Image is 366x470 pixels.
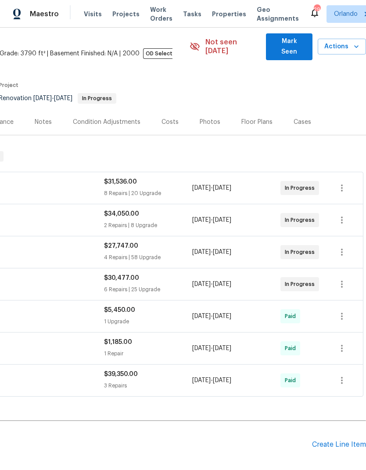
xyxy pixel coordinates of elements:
div: 29 [314,5,320,14]
span: - [33,95,72,101]
span: [DATE] [213,313,231,319]
div: Cases [294,118,311,127]
span: In Progress [285,184,318,192]
span: Mark Seen [273,36,305,58]
span: [DATE] [213,281,231,287]
div: 1 Repair [104,349,192,358]
span: $27,747.00 [104,243,138,249]
span: In Progress [285,248,318,257]
span: Orlando [334,10,358,18]
span: $34,050.00 [104,211,139,217]
span: [DATE] [213,185,231,191]
span: [DATE] [213,249,231,255]
span: Actions [325,41,359,52]
div: Costs [161,118,179,127]
span: - [192,344,231,353]
span: Paid [285,344,299,353]
span: [DATE] [213,217,231,223]
span: - [192,248,231,257]
span: - [192,280,231,289]
span: [DATE] [213,377,231,383]
span: $5,450.00 [104,307,135,313]
span: [DATE] [192,345,211,351]
div: Create Line Item [312,441,366,449]
div: 2 Repairs | 8 Upgrade [104,221,192,230]
span: - [192,216,231,224]
div: 6 Repairs | 25 Upgrade [104,285,192,294]
span: - [192,376,231,385]
span: Properties [212,10,246,18]
span: Geo Assignments [257,5,299,23]
div: Floor Plans [241,118,273,127]
div: Photos [200,118,220,127]
div: 3 Repairs [104,381,192,390]
span: Work Orders [150,5,172,23]
span: Paid [285,312,299,321]
span: Visits [84,10,102,18]
span: $1,185.00 [104,339,132,345]
div: 1 Upgrade [104,317,192,326]
span: In Progress [79,96,115,101]
span: [DATE] [213,345,231,351]
span: [DATE] [192,249,211,255]
span: Maestro [30,10,59,18]
span: $39,350.00 [104,371,138,377]
span: [DATE] [192,313,211,319]
div: Condition Adjustments [73,118,140,127]
span: [DATE] [192,377,211,383]
span: [DATE] [33,95,52,101]
div: 4 Repairs | 58 Upgrade [104,253,192,262]
span: In Progress [285,216,318,224]
span: [DATE] [192,217,211,223]
span: [DATE] [192,281,211,287]
span: - [192,184,231,192]
span: Paid [285,376,299,385]
span: Not seen [DATE] [205,38,261,55]
span: $31,536.00 [104,179,137,185]
span: Tasks [183,11,201,17]
div: Notes [35,118,52,127]
button: Actions [318,39,366,55]
span: - [192,312,231,321]
div: 8 Repairs | 20 Upgrade [104,189,192,198]
button: Mark Seen [266,33,312,60]
span: Projects [112,10,140,18]
span: [DATE] [192,185,211,191]
span: $30,477.00 [104,275,139,281]
span: [DATE] [54,95,72,101]
span: In Progress [285,280,318,289]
